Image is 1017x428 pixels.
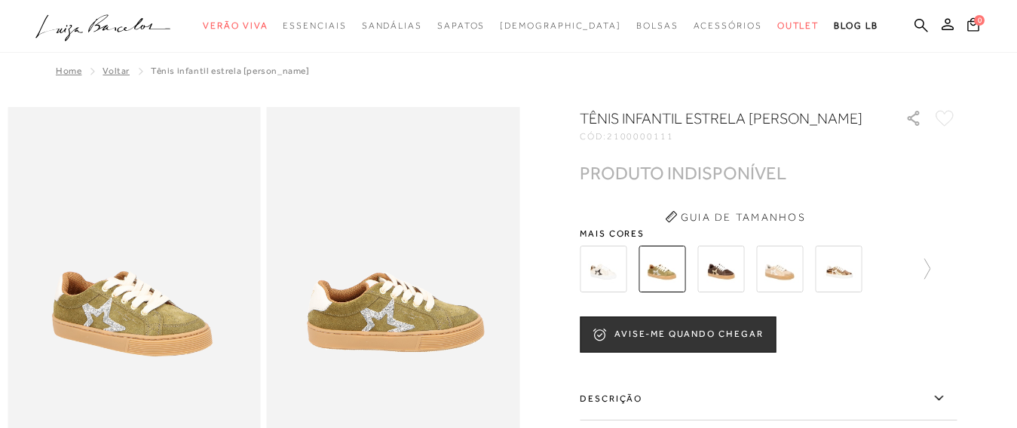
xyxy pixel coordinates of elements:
a: noSubCategoriesText [777,12,819,40]
span: Essenciais [283,20,346,31]
a: noSubCategoriesText [362,12,422,40]
div: CÓD: [580,132,881,141]
span: Verão Viva [203,20,268,31]
a: noSubCategoriesText [283,12,346,40]
span: [DEMOGRAPHIC_DATA] [500,20,621,31]
div: PRODUTO INDISPONÍVEL [580,165,786,181]
span: Bolsas [636,20,679,31]
img: TÊNIS INFANTIL ESTRELA OFF WHITE [580,246,626,292]
a: Voltar [103,66,130,76]
button: Guia de Tamanhos [660,205,810,229]
span: TÊNIS INFANTIL ESTRELA [PERSON_NAME] [151,66,310,76]
span: Sapatos [437,20,485,31]
img: TÊNIS INFANTIL ESTRELA OLIVA [639,246,685,292]
span: BLOG LB [834,20,878,31]
a: noSubCategoriesText [694,12,762,40]
h1: TÊNIS INFANTIL ESTRELA [PERSON_NAME] [580,108,862,129]
span: Sandálias [362,20,422,31]
a: noSubCategoriesText [500,12,621,40]
img: TÊNIS INFANTIL ESTRELA CAFÉ [697,246,744,292]
a: noSubCategoriesText [636,12,679,40]
span: Acessórios [694,20,762,31]
img: TÊNIS INFANTIL ESTRELA METALIZADO BRONZE [815,246,862,292]
button: AVISE-ME QUANDO CHEGAR [580,316,776,353]
span: 2100000111 [607,131,674,142]
a: noSubCategoriesText [437,12,485,40]
label: Descrição [580,377,957,420]
a: BLOG LB [834,12,878,40]
span: Outlet [777,20,819,31]
span: Mais cores [580,229,957,238]
a: noSubCategoriesText [203,12,268,40]
a: Home [56,66,81,76]
span: 0 [974,15,985,26]
button: 0 [963,17,984,37]
img: TÊNIS INFANTIL ESTRELA HAZELNUT [756,246,803,292]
